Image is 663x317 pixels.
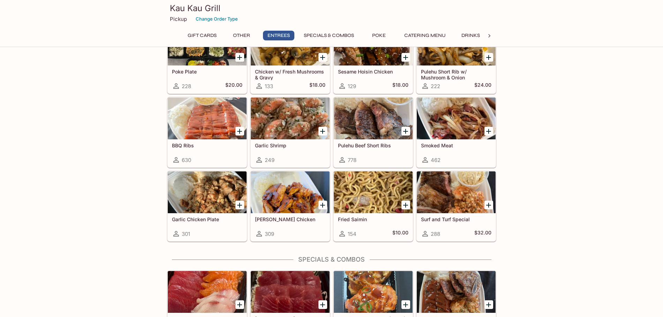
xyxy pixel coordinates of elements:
a: Pulehu Short Rib w/ Mushroom & Onion222$24.00 [416,23,496,94]
h5: Poke Plate [172,69,242,75]
div: Surf and Turf Special [417,171,496,213]
p: Pickup [170,16,187,22]
h5: Pulehu Beef Short Ribs [338,142,408,148]
div: Smoked Meat [417,98,496,139]
div: Ahi Sashimi [251,271,330,313]
div: Pulehu Beef Short Ribs [334,98,413,139]
span: 301 [182,231,190,237]
h5: $10.00 [392,230,408,238]
button: Add Teri Chicken [318,201,327,209]
a: Fried Saimin154$10.00 [333,171,413,241]
button: Add Chicken w/ Fresh Mushrooms & Gravy [318,53,327,62]
button: Add Garlic Chicken Plate [235,201,244,209]
button: Add Ahi Sashimi [318,300,327,309]
button: Add Sesame Hoisin Chicken [401,53,410,62]
h5: $24.00 [474,82,491,90]
button: Add KKG Mix Inari Bombs (4 pcs) [401,300,410,309]
div: KKG Mix Inari Bombs (4 pcs) [334,271,413,313]
div: Garlic Chicken Plate [168,171,247,213]
button: Gift Cards [184,31,220,40]
h5: Garlic Shrimp [255,142,325,148]
button: Other [226,31,257,40]
h5: $20.00 [225,82,242,90]
div: BBQ Ribs [168,98,247,139]
button: Add Pulehu Short Rib w/ Mushroom & Onion [484,53,493,62]
button: Drinks [455,31,487,40]
button: Add Smoked Meat [484,127,493,136]
button: Add KKG Bento [484,300,493,309]
a: Garlic Chicken Plate301 [167,171,247,241]
h5: BBQ Ribs [172,142,242,148]
a: Surf and Turf Special288$32.00 [416,171,496,241]
button: Add Surf and Turf Special [484,201,493,209]
h3: Kau Kau Grill [170,3,494,14]
span: 462 [431,157,440,163]
span: 778 [348,157,356,163]
h5: Fried Saimin [338,216,408,222]
button: Add Garlic Shrimp [318,127,327,136]
h5: $18.00 [392,82,408,90]
span: 228 [182,83,191,90]
button: Poke [363,31,395,40]
button: Add Sashimi Trio [235,300,244,309]
h5: $32.00 [474,230,491,238]
div: Pulehu Short Rib w/ Mushroom & Onion [417,24,496,65]
span: 154 [348,231,356,237]
button: Change Order Type [193,14,241,24]
a: Pulehu Beef Short Ribs778 [333,97,413,168]
div: Fried Saimin [334,171,413,213]
a: [PERSON_NAME] Chicken309 [250,171,330,241]
button: Add Fried Saimin [401,201,410,209]
button: Add Poke Plate [235,53,244,62]
div: Garlic Shrimp [251,98,330,139]
button: Add Pulehu Beef Short Ribs [401,127,410,136]
h5: Sesame Hoisin Chicken [338,69,408,75]
h5: [PERSON_NAME] Chicken [255,216,325,222]
div: Sashimi Trio [168,271,247,313]
h4: Specials & Combos [167,256,496,263]
h5: $18.00 [309,82,325,90]
a: Poke Plate228$20.00 [167,23,247,94]
button: Entrees [263,31,294,40]
a: BBQ Ribs630 [167,97,247,168]
h5: Chicken w/ Fresh Mushrooms & Gravy [255,69,325,80]
span: 249 [265,157,274,163]
button: Add BBQ Ribs [235,127,244,136]
button: Specials & Combos [300,31,358,40]
a: Chicken w/ Fresh Mushrooms & Gravy133$18.00 [250,23,330,94]
span: 129 [348,83,356,90]
span: 288 [431,231,440,237]
a: Garlic Shrimp249 [250,97,330,168]
span: 222 [431,83,440,90]
a: Sesame Hoisin Chicken129$18.00 [333,23,413,94]
h5: Smoked Meat [421,142,491,148]
div: Chicken w/ Fresh Mushrooms & Gravy [251,24,330,65]
span: 133 [265,83,273,90]
span: 630 [182,157,191,163]
div: KKG Bento [417,271,496,313]
button: Catering Menu [400,31,450,40]
div: Teri Chicken [251,171,330,213]
span: 309 [265,231,274,237]
div: Poke Plate [168,24,247,65]
h5: Pulehu Short Rib w/ Mushroom & Onion [421,69,491,80]
a: Smoked Meat462 [416,97,496,168]
h5: Surf and Turf Special [421,216,491,222]
h5: Garlic Chicken Plate [172,216,242,222]
div: Sesame Hoisin Chicken [334,24,413,65]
